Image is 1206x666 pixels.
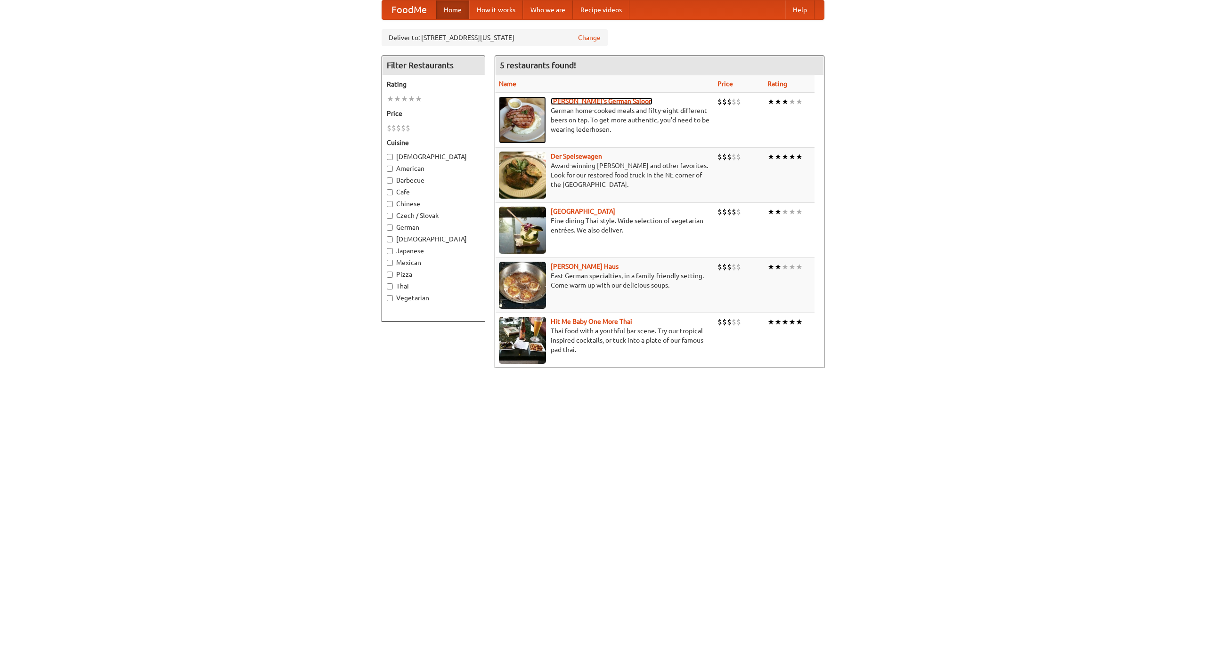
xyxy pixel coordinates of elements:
input: Cafe [387,189,393,195]
img: speisewagen.jpg [499,152,546,199]
li: $ [727,207,732,217]
input: Czech / Slovak [387,213,393,219]
p: Thai food with a youthful bar scene. Try our tropical inspired cocktails, or tuck into a plate of... [499,326,710,354]
li: $ [736,317,741,327]
a: Der Speisewagen [551,152,602,160]
li: ★ [789,317,796,327]
li: ★ [774,262,782,272]
a: Rating [767,80,787,88]
li: ★ [796,152,803,162]
ng-pluralize: 5 restaurants found! [500,61,576,70]
li: $ [717,262,722,272]
li: ★ [774,207,782,217]
li: $ [717,207,722,217]
p: Fine dining Thai-style. Wide selection of vegetarian entrées. We also deliver. [499,216,710,235]
label: [DEMOGRAPHIC_DATA] [387,152,480,161]
a: FoodMe [382,0,436,19]
li: $ [727,96,732,107]
li: $ [727,152,732,162]
li: $ [387,123,391,133]
p: East German specialties, in a family-friendly setting. Come warm up with our delicious soups. [499,271,710,290]
a: Name [499,80,516,88]
h5: Cuisine [387,138,480,147]
label: Thai [387,281,480,291]
li: ★ [408,94,415,104]
li: ★ [767,152,774,162]
a: Who we are [523,0,573,19]
li: $ [722,207,727,217]
li: $ [732,262,736,272]
li: $ [727,317,732,327]
li: ★ [415,94,422,104]
li: ★ [774,152,782,162]
img: esthers.jpg [499,96,546,144]
li: $ [406,123,410,133]
a: [PERSON_NAME] Haus [551,263,619,270]
label: Pizza [387,270,480,279]
li: ★ [401,94,408,104]
h4: Filter Restaurants [382,56,485,75]
input: Mexican [387,260,393,266]
input: Vegetarian [387,295,393,301]
label: Czech / Slovak [387,211,480,220]
li: $ [722,317,727,327]
li: ★ [789,96,796,107]
li: $ [732,317,736,327]
li: ★ [782,317,789,327]
input: [DEMOGRAPHIC_DATA] [387,154,393,160]
li: $ [736,262,741,272]
img: kohlhaus.jpg [499,262,546,309]
input: Thai [387,283,393,289]
li: $ [732,152,736,162]
a: How it works [469,0,523,19]
a: [GEOGRAPHIC_DATA] [551,208,615,215]
li: $ [401,123,406,133]
li: ★ [789,262,796,272]
input: [DEMOGRAPHIC_DATA] [387,236,393,242]
li: $ [722,96,727,107]
li: $ [717,317,722,327]
label: Mexican [387,258,480,267]
label: American [387,164,480,173]
li: ★ [789,152,796,162]
p: German home-cooked meals and fifty-eight different beers on tap. To get more authentic, you'd nee... [499,106,710,134]
li: ★ [796,96,803,107]
li: $ [396,123,401,133]
label: Barbecue [387,176,480,185]
a: Recipe videos [573,0,629,19]
label: German [387,223,480,232]
label: Chinese [387,199,480,209]
a: Change [578,33,601,42]
li: ★ [782,262,789,272]
li: ★ [767,207,774,217]
li: $ [717,96,722,107]
label: Vegetarian [387,293,480,303]
li: $ [391,123,396,133]
h5: Price [387,109,480,118]
b: Hit Me Baby One More Thai [551,318,632,325]
li: ★ [387,94,394,104]
li: ★ [394,94,401,104]
label: Japanese [387,246,480,256]
li: $ [732,207,736,217]
li: $ [736,207,741,217]
img: babythai.jpg [499,317,546,364]
a: Home [436,0,469,19]
label: Cafe [387,187,480,197]
li: ★ [782,152,789,162]
a: [PERSON_NAME]'s German Saloon [551,97,652,105]
li: $ [732,96,736,107]
img: satay.jpg [499,207,546,254]
li: ★ [789,207,796,217]
li: $ [722,152,727,162]
li: $ [727,262,732,272]
input: Chinese [387,201,393,207]
li: ★ [796,262,803,272]
label: [DEMOGRAPHIC_DATA] [387,234,480,244]
div: Deliver to: [STREET_ADDRESS][US_STATE] [382,29,608,46]
li: ★ [782,207,789,217]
